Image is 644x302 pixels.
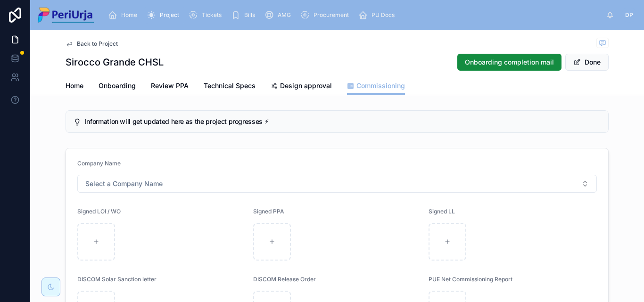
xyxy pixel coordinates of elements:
a: Tickets [186,7,228,24]
span: Bills [244,11,255,19]
span: Tickets [202,11,222,19]
span: DISCOM Release Order [253,276,316,283]
span: Home [121,11,137,19]
span: Company Name [77,160,121,167]
span: DISCOM Solar Sanction letter [77,276,157,283]
span: DP [625,11,633,19]
span: Signed PPA [253,208,284,215]
span: Review PPA [151,81,189,90]
a: Technical Specs [204,77,256,96]
span: PU Docs [372,11,395,19]
span: Back to Project [77,40,118,48]
span: Project [160,11,179,19]
span: Onboarding [99,81,136,90]
span: Commissioning [356,81,405,90]
div: scrollable content [101,5,606,25]
a: Home [105,7,144,24]
span: Signed LL [429,208,455,215]
a: Procurement [297,7,355,24]
span: Onboarding completion mail [465,57,554,67]
button: Onboarding completion mail [457,54,561,71]
a: Design approval [271,77,332,96]
a: Bills [228,7,262,24]
span: Home [66,81,83,90]
a: Commissioning [347,77,405,95]
span: Design approval [280,81,332,90]
span: AMG [278,11,291,19]
h5: Information will get updated here as the project progresses ⚡ [85,118,601,125]
span: Procurement [314,11,349,19]
a: PU Docs [355,7,401,24]
span: Signed LOI / WO [77,208,121,215]
button: Select Button [77,175,597,193]
img: App logo [38,8,94,23]
h1: Sirocco Grande CHSL [66,56,164,69]
a: AMG [262,7,297,24]
a: Project [144,7,186,24]
a: Home [66,77,83,96]
a: Back to Project [66,40,118,48]
a: Onboarding [99,77,136,96]
span: Technical Specs [204,81,256,90]
span: PUE Net Commissioning Report [429,276,512,283]
button: Done [565,54,609,71]
a: Review PPA [151,77,189,96]
span: Select a Company Name [85,179,163,188]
